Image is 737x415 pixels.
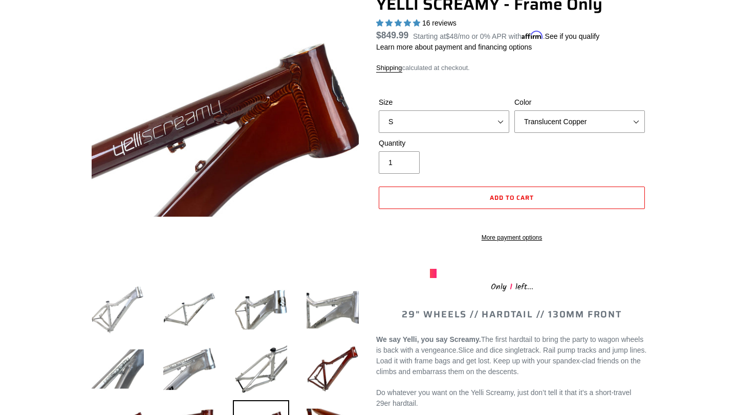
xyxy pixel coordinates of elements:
img: Load image into Gallery viewer, YELLI SCREAMY - Frame Only [161,341,218,397]
img: Load image into Gallery viewer, YELLI SCREAMY - Frame Only [90,282,146,338]
img: Load image into Gallery viewer, YELLI SCREAMY - Frame Only [161,282,218,338]
span: The first hardtail to bring the party to wagon wheels is back with a vengeance. [376,335,643,354]
label: Quantity [379,138,509,149]
img: Load image into Gallery viewer, YELLI SCREAMY - Frame Only [233,341,289,397]
label: Color [514,97,645,108]
span: 16 reviews [422,19,457,27]
a: See if you qualify - Learn more about Affirm Financing (opens in modal) [545,32,600,40]
span: $849.99 [376,30,408,40]
span: 5.00 stars [376,19,422,27]
span: Affirm [522,31,543,39]
a: Learn more about payment and financing options [376,43,532,51]
span: Do whatever you want on the Yelli Screamy, just don’t tell it that it’s a short-travel 29er hardt... [376,388,631,407]
img: Load image into Gallery viewer, YELLI SCREAMY - Frame Only [305,282,361,338]
img: Load image into Gallery viewer, YELLI SCREAMY - Frame Only [90,341,146,397]
span: 29" WHEELS // HARDTAIL // 130MM FRONT [402,307,622,321]
a: More payment options [379,233,645,242]
p: Starting at /mo or 0% APR with . [413,29,599,42]
img: Load image into Gallery viewer, YELLI SCREAMY - Frame Only [233,282,289,338]
b: We say Yelli, you say Screamy. [376,335,481,343]
div: calculated at checkout. [376,63,647,73]
button: Add to cart [379,187,645,209]
a: Shipping [376,64,402,73]
p: Slice and dice singletrack. Rail pump tracks and jump lines. Load it with frame bags and get lost... [376,334,647,377]
span: 1 [507,281,515,293]
span: Add to cart [490,193,534,202]
img: Load image into Gallery viewer, YELLI SCREAMY - Frame Only [305,341,361,397]
label: Size [379,97,509,108]
span: $48 [446,32,458,40]
div: Only left... [430,278,594,294]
